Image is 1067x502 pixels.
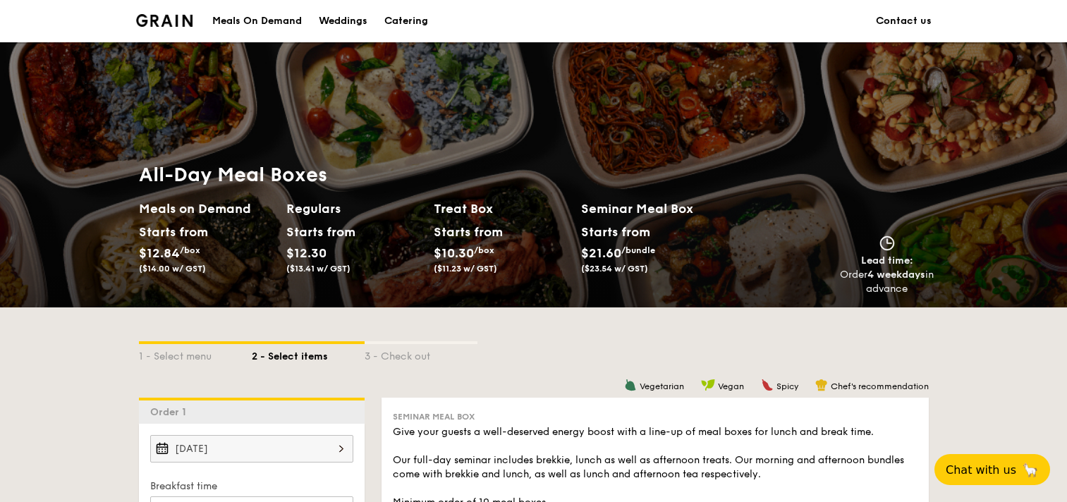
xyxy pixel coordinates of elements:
[621,245,655,255] span: /bundle
[946,463,1016,477] span: Chat with us
[718,381,744,391] span: Vegan
[434,199,570,219] h2: Treat Box
[1022,462,1039,478] span: 🦙
[776,381,798,391] span: Spicy
[581,245,621,261] span: $21.60
[150,435,353,463] input: Event date
[180,245,200,255] span: /box
[474,245,494,255] span: /box
[139,245,180,261] span: $12.84
[581,221,650,243] div: Starts from
[761,379,774,391] img: icon-spicy.37a8142b.svg
[581,199,728,219] h2: Seminar Meal Box
[286,199,422,219] h2: Regulars
[286,245,327,261] span: $12.30
[139,344,252,364] div: 1 - Select menu
[934,454,1050,485] button: Chat with us🦙
[286,221,349,243] div: Starts from
[136,14,193,27] a: Logotype
[252,344,365,364] div: 2 - Select items
[867,269,925,281] strong: 4 weekdays
[434,264,497,274] span: ($11.23 w/ GST)
[139,199,275,219] h2: Meals on Demand
[840,268,934,296] div: Order in advance
[624,379,637,391] img: icon-vegetarian.fe4039eb.svg
[365,344,477,364] div: 3 - Check out
[393,412,475,422] span: Seminar Meal Box
[581,264,648,274] span: ($23.54 w/ GST)
[150,406,192,418] span: Order 1
[139,162,728,188] h1: All-Day Meal Boxes
[701,379,715,391] img: icon-vegan.f8ff3823.svg
[640,381,684,391] span: Vegetarian
[286,264,350,274] span: ($13.41 w/ GST)
[150,479,353,494] label: Breakfast time
[861,255,913,267] span: Lead time:
[139,264,206,274] span: ($14.00 w/ GST)
[831,381,929,391] span: Chef's recommendation
[139,221,202,243] div: Starts from
[434,245,474,261] span: $10.30
[877,235,898,251] img: icon-clock.2db775ea.svg
[136,14,193,27] img: Grain
[434,221,496,243] div: Starts from
[815,379,828,391] img: icon-chef-hat.a58ddaea.svg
